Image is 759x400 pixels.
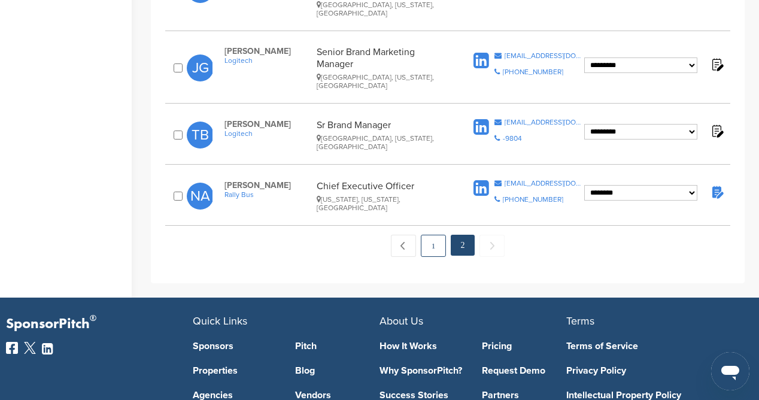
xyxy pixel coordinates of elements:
a: Blog [295,366,380,375]
span: Quick Links [193,314,247,328]
span: TB [187,122,214,149]
a: Intellectual Property Policy [566,390,735,400]
p: SponsorPitch [6,316,193,333]
div: Senior Brand Marketing Manager [317,46,453,90]
iframe: Button to launch messaging window [711,352,749,390]
a: Privacy Policy [566,366,735,375]
a: Rally Bus [224,190,311,199]
div: [GEOGRAPHIC_DATA], [US_STATE], [GEOGRAPHIC_DATA] [317,1,453,17]
img: Notes [709,57,724,72]
div: [GEOGRAPHIC_DATA], [US_STATE], [GEOGRAPHIC_DATA] [317,134,453,151]
img: Notes [709,123,724,138]
img: Twitter [24,342,36,354]
img: Notes fill [709,184,724,199]
em: 2 [451,235,475,256]
a: Pitch [295,341,380,351]
div: Chief Executive Officer [317,180,453,212]
div: [EMAIL_ADDRESS][DOMAIN_NAME] [505,180,584,187]
a: Why SponsorPitch? [380,366,464,375]
span: Next → [479,235,505,257]
span: NA [187,183,214,210]
div: [EMAIL_ADDRESS][DOMAIN_NAME] [505,119,584,126]
a: Agencies [193,390,277,400]
img: Facebook [6,342,18,354]
a: Vendors [295,390,380,400]
div: [EMAIL_ADDRESS][DOMAIN_NAME] [505,52,584,59]
a: Terms of Service [566,341,735,351]
div: [US_STATE], [US_STATE], [GEOGRAPHIC_DATA] [317,195,453,212]
a: Success Stories [380,390,464,400]
a: Logitech [224,129,311,138]
div: -9804 [503,135,522,142]
a: Logitech [224,56,311,65]
span: [PERSON_NAME] [224,180,311,190]
div: Sr Brand Manager [317,119,453,151]
div: [GEOGRAPHIC_DATA], [US_STATE], [GEOGRAPHIC_DATA] [317,73,453,90]
a: 1 [421,235,446,257]
a: Sponsors [193,341,277,351]
div: [PHONE_NUMBER] [503,196,563,203]
span: Terms [566,314,594,328]
span: [PERSON_NAME] [224,119,311,129]
a: Properties [193,366,277,375]
a: Request Demo [482,366,566,375]
a: ← Previous [391,235,416,257]
a: Partners [482,390,566,400]
div: [PHONE_NUMBER] [503,68,563,75]
span: ® [90,311,96,326]
span: About Us [380,314,423,328]
a: Pricing [482,341,566,351]
span: [PERSON_NAME] [224,46,311,56]
a: How It Works [380,341,464,351]
span: JG [187,54,214,81]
